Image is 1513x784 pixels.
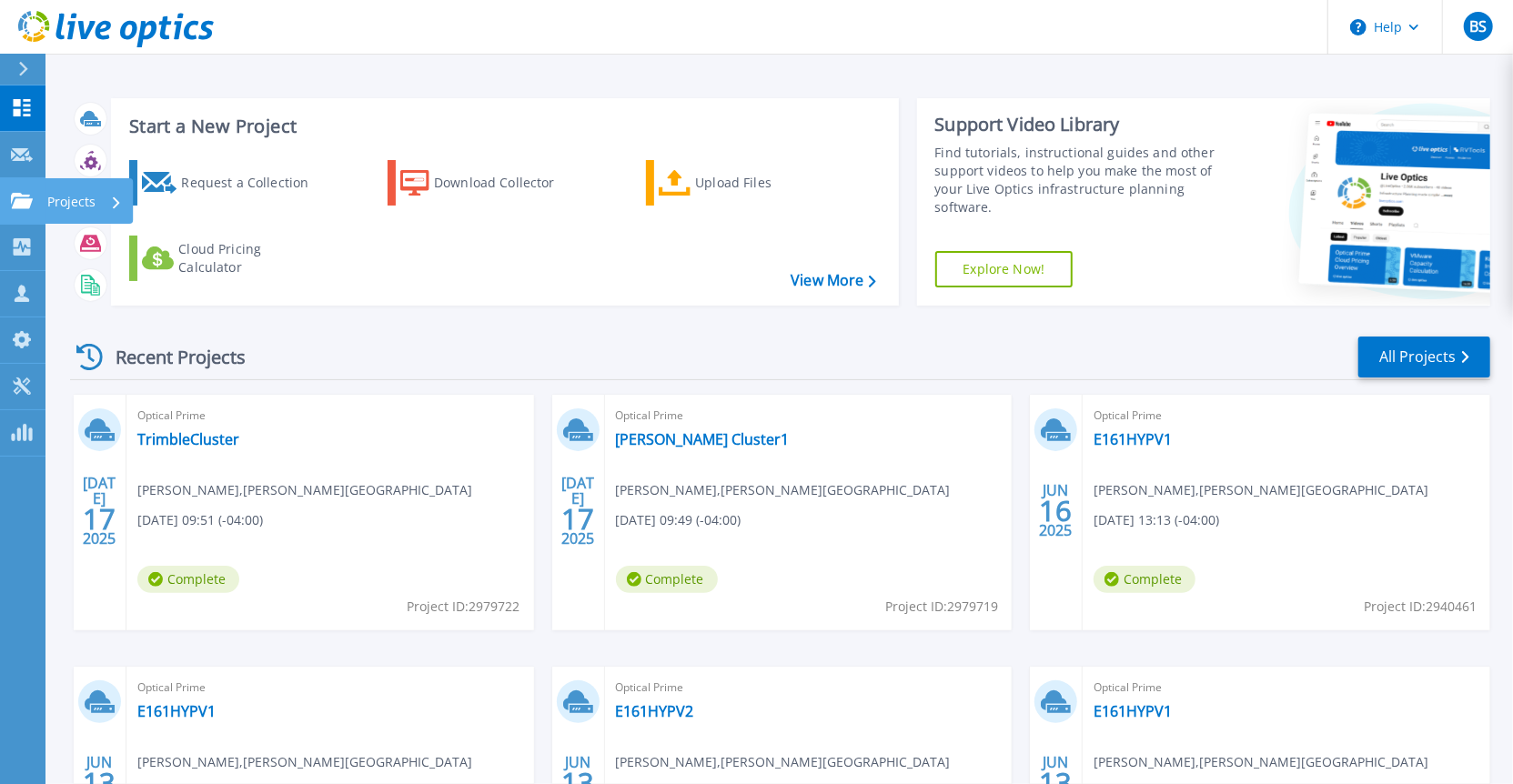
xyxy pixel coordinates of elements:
a: Upload Files [646,160,849,206]
a: [PERSON_NAME] Cluster1 [616,430,790,448]
div: Cloud Pricing Calculator [178,240,324,276]
span: Complete [616,566,718,593]
span: Optical Prime [1094,678,1479,698]
div: Find tutorials, instructional guides and other support videos to help you make the most of your L... [935,144,1226,216]
a: E161HYPV1 [1094,430,1172,448]
span: [DATE] 13:13 (-04:00) [1094,510,1219,530]
div: Recent Projects [70,335,270,379]
span: [PERSON_NAME] , [PERSON_NAME][GEOGRAPHIC_DATA] [137,752,472,772]
span: 17 [561,511,594,527]
span: Optical Prime [616,406,1002,426]
a: Explore Now! [935,251,1074,287]
span: Optical Prime [137,406,523,426]
a: Cloud Pricing Calculator [129,236,332,281]
div: Upload Files [695,165,841,201]
span: Complete [1094,566,1195,593]
span: [PERSON_NAME] , [PERSON_NAME][GEOGRAPHIC_DATA] [1094,752,1428,772]
span: [DATE] 09:51 (-04:00) [137,510,263,530]
span: Optical Prime [137,678,523,698]
a: E161HYPV2 [616,702,694,720]
span: Optical Prime [1094,406,1479,426]
span: [PERSON_NAME] , [PERSON_NAME][GEOGRAPHIC_DATA] [616,480,951,500]
span: BS [1469,19,1487,34]
span: 16 [1040,503,1073,518]
span: Complete [137,566,239,593]
span: [DATE] 09:49 (-04:00) [616,510,741,530]
span: Project ID: 2979722 [408,597,520,617]
span: Project ID: 2979719 [885,597,998,617]
span: 17 [83,511,116,527]
a: Download Collector [388,160,590,206]
a: E161HYPV1 [1094,702,1172,720]
div: [DATE] 2025 [82,477,116,544]
span: [PERSON_NAME] , [PERSON_NAME][GEOGRAPHIC_DATA] [137,480,472,500]
div: Request a Collection [181,165,327,201]
a: All Projects [1358,337,1490,377]
a: E161HYPV1 [137,702,216,720]
span: Project ID: 2940461 [1364,597,1477,617]
span: Optical Prime [616,678,1002,698]
a: Request a Collection [129,160,332,206]
a: View More [791,272,875,289]
div: JUN 2025 [1039,477,1074,544]
span: [PERSON_NAME] , [PERSON_NAME][GEOGRAPHIC_DATA] [1094,480,1428,500]
div: [DATE] 2025 [560,477,595,544]
div: Support Video Library [935,113,1226,136]
span: [PERSON_NAME] , [PERSON_NAME][GEOGRAPHIC_DATA] [616,752,951,772]
h3: Start a New Project [129,116,875,136]
div: Download Collector [434,165,580,201]
a: TrimbleCluster [137,430,239,448]
p: Projects [47,178,96,226]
